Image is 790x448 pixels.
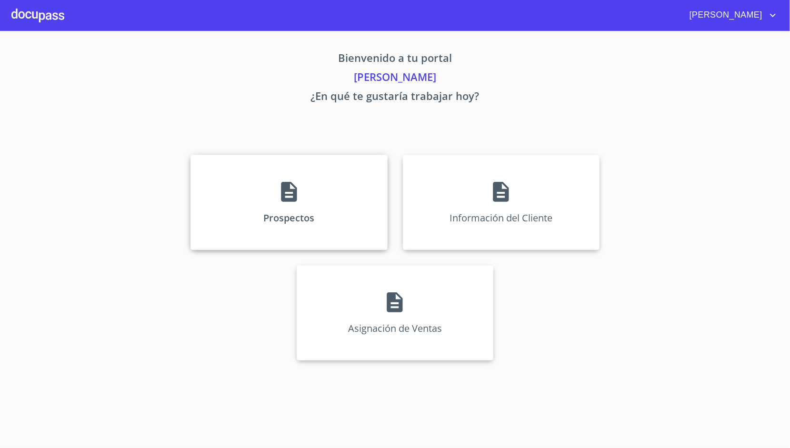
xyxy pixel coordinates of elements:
button: account of current user [682,8,779,23]
p: [PERSON_NAME] [102,69,689,88]
p: Asignación de Ventas [348,322,442,335]
p: Bienvenido a tu portal [102,50,689,69]
p: Información del Cliente [450,211,552,224]
span: [PERSON_NAME] [682,8,767,23]
p: ¿En qué te gustaría trabajar hoy? [102,88,689,107]
p: Prospectos [263,211,314,224]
